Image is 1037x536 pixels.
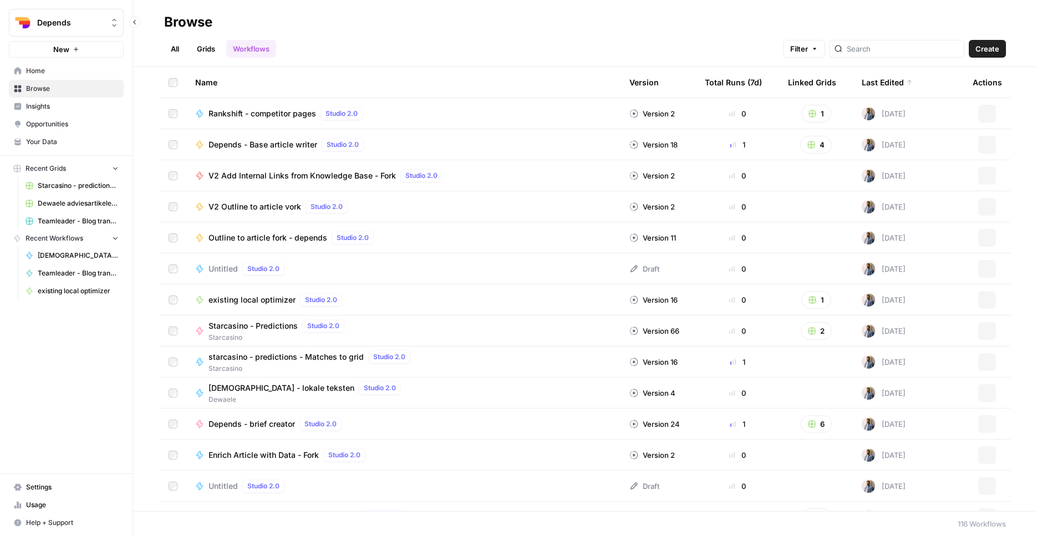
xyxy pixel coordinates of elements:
[195,319,612,343] a: Starcasino - PredictionsStudio 2.0Starcasino
[629,450,675,461] div: Version 2
[209,201,301,212] span: V2 Outline to article vork
[862,511,875,524] img: 542af2wjek5zirkck3dd1n2hljhm
[862,293,875,307] img: 542af2wjek5zirkck3dd1n2hljhm
[195,350,612,374] a: starcasino - predictions - Matches to gridStudio 2.0Starcasino
[801,322,832,340] button: 2
[801,415,832,433] button: 6
[195,511,612,524] a: Games description to contenfull - STEP 1Studio 2.0
[209,320,298,331] span: Starcasino - Predictions
[9,514,124,532] button: Help + Support
[969,40,1006,58] button: Create
[862,324,906,338] div: [DATE]
[209,170,396,181] span: V2 Add Internal Links from Knowledge Base - Fork
[9,478,124,496] a: Settings
[862,417,906,431] div: [DATE]
[337,233,369,243] span: Studio 2.0
[195,67,612,98] div: Name
[862,386,875,400] img: 542af2wjek5zirkck3dd1n2hljhm
[862,138,906,151] div: [DATE]
[209,418,295,430] span: Depends - brief creator
[26,233,83,243] span: Recent Workflows
[862,448,906,462] div: [DATE]
[209,333,349,343] span: Starcasino
[862,417,875,431] img: 542af2wjek5zirkck3dd1n2hljhm
[195,381,612,405] a: [DEMOGRAPHIC_DATA] - lokale tekstenStudio 2.0Dewaele
[9,230,124,247] button: Recent Workflows
[209,382,354,394] span: [DEMOGRAPHIC_DATA] - lokale teksten
[195,448,612,462] a: Enrich Article with Data - ForkStudio 2.0
[195,107,612,120] a: Rankshift - competitor pagesStudio 2.0
[629,387,675,399] div: Version 4
[37,17,104,28] span: Depends
[38,198,119,208] span: Dewaele adviesartikelen optimalisatie suggesties
[311,202,343,212] span: Studio 2.0
[862,355,875,369] img: 542af2wjek5zirkck3dd1n2hljhm
[26,101,119,111] span: Insights
[862,293,906,307] div: [DATE]
[788,67,836,98] div: Linked Grids
[38,286,119,296] span: existing local optimizer
[862,107,906,120] div: [DATE]
[164,40,186,58] a: All
[209,395,405,405] span: Dewaele
[9,9,124,37] button: Workspace: Depends
[304,419,337,429] span: Studio 2.0
[38,216,119,226] span: Teamleader - Blog translator - V3 Grid
[209,481,238,492] span: Untitled
[164,13,212,31] div: Browse
[9,98,124,115] a: Insights
[705,108,770,119] div: 0
[195,231,612,244] a: Outline to article fork - dependsStudio 2.0
[862,262,875,275] img: 542af2wjek5zirkck3dd1n2hljhm
[9,160,124,177] button: Recent Grids
[629,325,679,336] div: Version 66
[21,177,124,195] a: Starcasino - predictions - matches grid JPL
[209,232,327,243] span: Outline to article fork - depends
[862,200,875,213] img: 542af2wjek5zirkck3dd1n2hljhm
[195,293,612,307] a: existing local optimizerStudio 2.0
[629,108,675,119] div: Version 2
[862,169,906,182] div: [DATE]
[209,364,415,374] span: Starcasino
[705,170,770,181] div: 0
[195,200,612,213] a: V2 Outline to article vorkStudio 2.0
[862,386,906,400] div: [DATE]
[629,294,678,305] div: Version 16
[195,262,612,275] a: UntitledStudio 2.0
[9,496,124,514] a: Usage
[38,181,119,191] span: Starcasino - predictions - matches grid JPL
[847,43,959,54] input: Search
[9,115,124,133] a: Opportunities
[13,13,33,33] img: Depends Logo
[800,136,832,154] button: 4
[195,479,612,493] a: UntitledStudio 2.0
[327,140,359,150] span: Studio 2.0
[209,294,296,305] span: existing local optimizer
[629,170,675,181] div: Version 2
[209,450,319,461] span: Enrich Article with Data - Fork
[790,43,808,54] span: Filter
[629,139,678,150] div: Version 18
[38,251,119,261] span: [DEMOGRAPHIC_DATA] - lokale teksten
[26,518,119,528] span: Help + Support
[801,291,831,309] button: 1
[705,139,770,150] div: 1
[973,67,1002,98] div: Actions
[209,263,238,274] span: Untitled
[247,481,279,491] span: Studio 2.0
[26,137,119,147] span: Your Data
[53,44,69,55] span: New
[862,231,875,244] img: 542af2wjek5zirkck3dd1n2hljhm
[801,508,831,526] button: 1
[209,108,316,119] span: Rankshift - competitor pages
[705,356,770,367] div: 1
[801,105,831,122] button: 1
[629,67,659,98] div: Version
[862,169,875,182] img: 542af2wjek5zirkck3dd1n2hljhm
[247,264,279,274] span: Studio 2.0
[862,200,906,213] div: [DATE]
[783,40,825,58] button: Filter
[195,138,612,151] a: Depends - Base article writerStudio 2.0
[9,133,124,151] a: Your Data
[190,40,222,58] a: Grids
